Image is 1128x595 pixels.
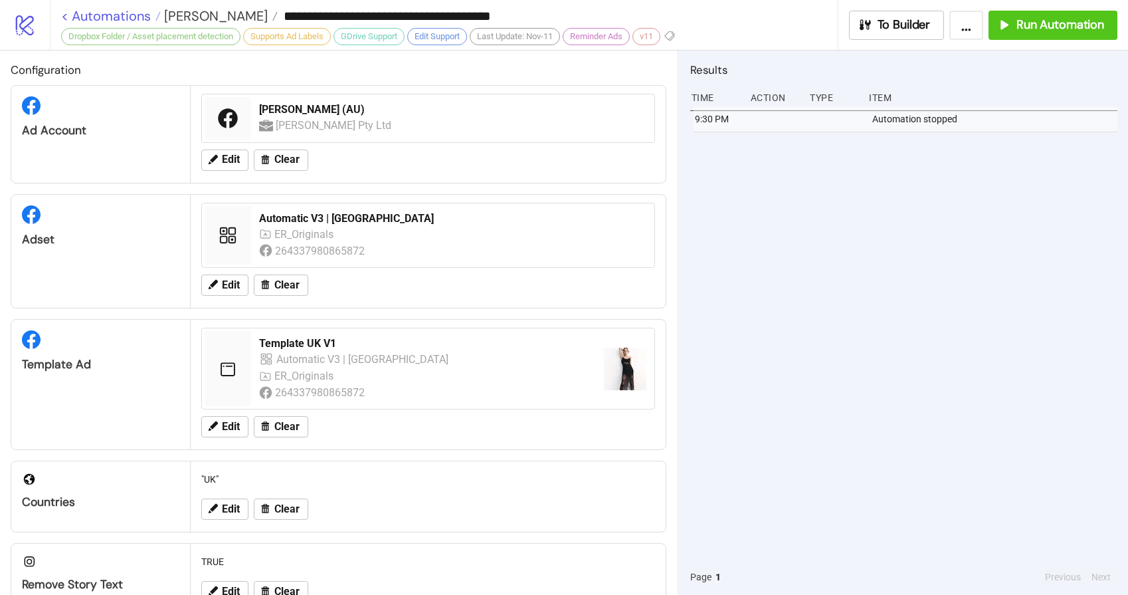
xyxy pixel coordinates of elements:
div: Remove Story Text [22,577,179,592]
button: To Builder [849,11,945,40]
button: Clear [254,416,308,437]
div: 264337980865872 [275,384,367,401]
img: https://scontent-fra5-2.xx.fbcdn.net/v/t45.1600-4/474827401_120214478372380289_209715080885749866... [604,348,646,390]
button: Clear [254,499,308,520]
div: "UK" [196,467,660,492]
div: Template UK V1 [259,336,593,351]
div: ER_Originals [274,226,337,243]
div: 9:30 PM [694,106,743,132]
span: Edit [222,421,240,433]
span: Run Automation [1016,17,1104,33]
h2: Configuration [11,61,666,78]
button: Edit [201,499,248,520]
div: Dropbox Folder / Asset placement detection [61,28,240,45]
div: Ad Account [22,123,179,138]
button: Previous [1041,570,1085,584]
div: Type [808,85,858,110]
h2: Results [690,61,1117,78]
div: GDrive Support [333,28,405,45]
div: TRUE [196,549,660,574]
span: Clear [274,154,300,166]
div: Reminder Ads [563,28,630,45]
div: Countries [22,495,179,510]
span: [PERSON_NAME] [161,7,268,25]
button: Edit [201,416,248,437]
div: Automation stopped [871,106,1121,132]
div: 264337980865872 [275,243,367,259]
button: 1 [711,570,725,584]
span: Edit [222,154,240,166]
span: To Builder [878,17,931,33]
button: Clear [254,150,308,171]
span: Edit [222,503,240,515]
div: Adset [22,232,179,247]
div: Item [868,85,1117,110]
div: Automatic V3 | [GEOGRAPHIC_DATA] [259,211,646,226]
span: Clear [274,279,300,291]
span: Clear [274,421,300,433]
div: Last Update: Nov-11 [470,28,560,45]
button: Next [1087,570,1115,584]
div: Template Ad [22,357,179,372]
a: [PERSON_NAME] [161,9,278,23]
span: Clear [274,503,300,515]
div: Edit Support [407,28,467,45]
div: [PERSON_NAME] (AU) [259,102,646,117]
div: v11 [632,28,660,45]
button: Clear [254,275,308,296]
button: Edit [201,275,248,296]
div: [PERSON_NAME] Pty Ltd [276,117,393,134]
div: ER_Originals [274,368,337,384]
span: Page [690,570,711,584]
button: ... [949,11,983,40]
a: < Automations [61,9,161,23]
div: Time [690,85,740,110]
span: Edit [222,279,240,291]
div: Action [749,85,799,110]
button: Run Automation [988,11,1117,40]
div: Automatic V3 | [GEOGRAPHIC_DATA] [276,351,450,368]
div: Supports Ad Labels [243,28,331,45]
button: Edit [201,150,248,171]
